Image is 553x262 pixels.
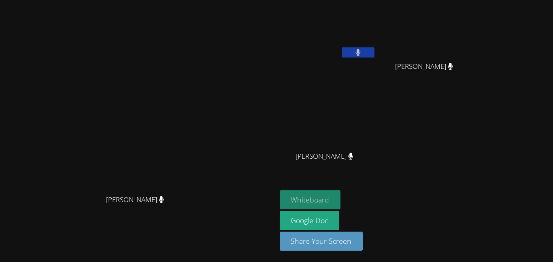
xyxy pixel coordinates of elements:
[395,61,453,72] span: [PERSON_NAME]
[280,232,363,251] button: Share Your Screen
[280,190,341,209] button: Whiteboard
[280,211,340,230] a: Google Doc
[106,194,164,206] span: [PERSON_NAME]
[296,151,353,162] span: [PERSON_NAME]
